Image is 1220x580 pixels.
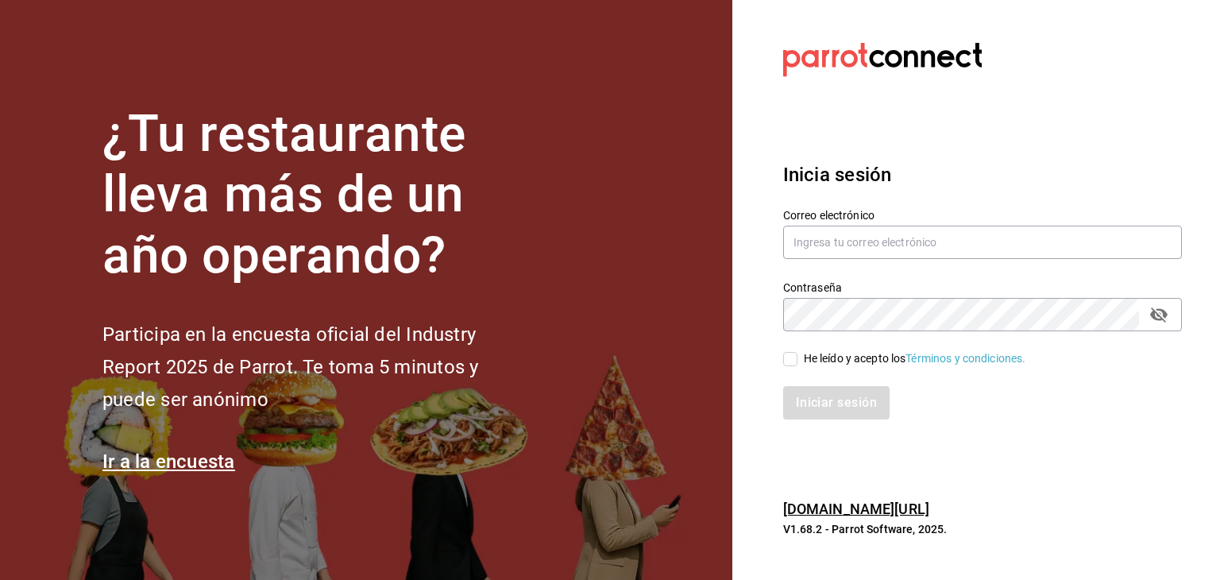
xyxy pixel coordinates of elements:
[783,209,1182,220] label: Correo electrónico
[102,104,531,287] h1: ¿Tu restaurante lleva más de un año operando?
[783,521,1182,537] p: V1.68.2 - Parrot Software, 2025.
[1145,301,1172,328] button: passwordField
[783,281,1182,292] label: Contraseña
[783,160,1182,189] h3: Inicia sesión
[783,501,929,517] a: [DOMAIN_NAME][URL]
[102,319,531,416] h2: Participa en la encuesta oficial del Industry Report 2025 de Parrot. Te toma 5 minutos y puede se...
[783,226,1182,259] input: Ingresa tu correo electrónico
[905,352,1025,365] a: Términos y condiciones.
[102,450,235,473] a: Ir a la encuesta
[804,350,1026,367] div: He leído y acepto los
